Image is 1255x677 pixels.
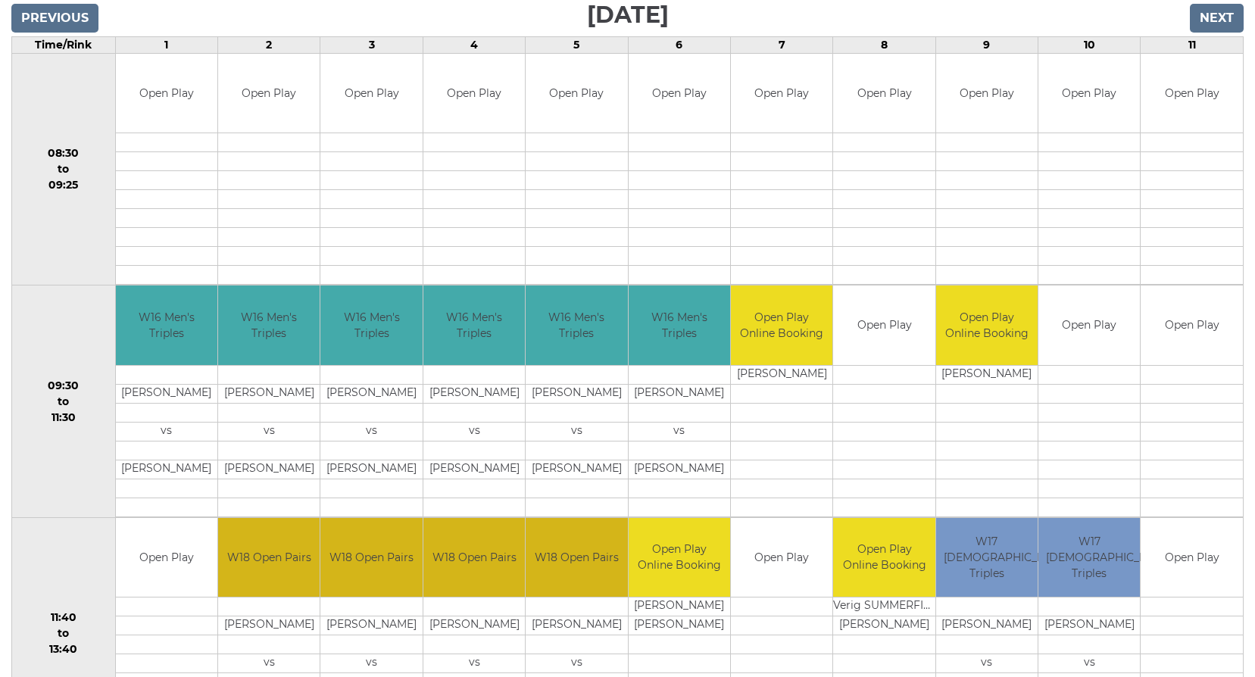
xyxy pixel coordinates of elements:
[731,365,832,384] td: [PERSON_NAME]
[833,616,935,635] td: [PERSON_NAME]
[1038,54,1140,133] td: Open Play
[423,384,525,403] td: [PERSON_NAME]
[320,36,423,53] td: 3
[833,285,935,365] td: Open Play
[320,460,422,479] td: [PERSON_NAME]
[1141,54,1243,133] td: Open Play
[833,597,935,616] td: Verig SUMMERFIELD
[423,422,525,441] td: vs
[12,53,116,285] td: 08:30 to 09:25
[833,518,935,597] td: Open Play Online Booking
[218,36,320,53] td: 2
[833,36,935,53] td: 8
[526,654,627,673] td: vs
[731,54,832,133] td: Open Play
[423,36,525,53] td: 4
[423,654,525,673] td: vs
[116,422,217,441] td: vs
[423,460,525,479] td: [PERSON_NAME]
[320,54,422,133] td: Open Play
[218,384,320,403] td: [PERSON_NAME]
[526,54,627,133] td: Open Play
[12,36,116,53] td: Time/Rink
[320,422,422,441] td: vs
[1038,616,1140,635] td: [PERSON_NAME]
[936,54,1038,133] td: Open Play
[218,285,320,365] td: W16 Men's Triples
[936,365,1038,384] td: [PERSON_NAME]
[731,285,832,365] td: Open Play Online Booking
[629,616,730,635] td: [PERSON_NAME]
[526,518,627,597] td: W18 Open Pairs
[218,54,320,133] td: Open Play
[936,285,1038,365] td: Open Play Online Booking
[526,384,627,403] td: [PERSON_NAME]
[936,616,1038,635] td: [PERSON_NAME]
[526,285,627,365] td: W16 Men's Triples
[116,518,217,597] td: Open Play
[526,460,627,479] td: [PERSON_NAME]
[12,285,116,518] td: 09:30 to 11:30
[833,54,935,133] td: Open Play
[1038,518,1140,597] td: W17 [DEMOGRAPHIC_DATA] Triples
[320,285,422,365] td: W16 Men's Triples
[526,422,627,441] td: vs
[218,422,320,441] td: vs
[1038,654,1140,673] td: vs
[423,285,525,365] td: W16 Men's Triples
[629,422,730,441] td: vs
[423,616,525,635] td: [PERSON_NAME]
[731,518,832,597] td: Open Play
[1038,285,1140,365] td: Open Play
[320,384,422,403] td: [PERSON_NAME]
[218,460,320,479] td: [PERSON_NAME]
[423,518,525,597] td: W18 Open Pairs
[1038,36,1141,53] td: 10
[320,616,422,635] td: [PERSON_NAME]
[423,54,525,133] td: Open Play
[1141,285,1243,365] td: Open Play
[116,54,217,133] td: Open Play
[629,384,730,403] td: [PERSON_NAME]
[320,518,422,597] td: W18 Open Pairs
[115,36,217,53] td: 1
[629,285,730,365] td: W16 Men's Triples
[218,518,320,597] td: W18 Open Pairs
[629,518,730,597] td: Open Play Online Booking
[116,285,217,365] td: W16 Men's Triples
[936,518,1038,597] td: W17 [DEMOGRAPHIC_DATA] Triples
[629,597,730,616] td: [PERSON_NAME]
[1141,518,1243,597] td: Open Play
[320,654,422,673] td: vs
[629,460,730,479] td: [PERSON_NAME]
[218,654,320,673] td: vs
[936,654,1038,673] td: vs
[526,616,627,635] td: [PERSON_NAME]
[629,54,730,133] td: Open Play
[935,36,1038,53] td: 9
[730,36,832,53] td: 7
[628,36,730,53] td: 6
[218,616,320,635] td: [PERSON_NAME]
[116,384,217,403] td: [PERSON_NAME]
[526,36,628,53] td: 5
[1141,36,1244,53] td: 11
[11,4,98,33] input: Previous
[116,460,217,479] td: [PERSON_NAME]
[1190,4,1244,33] input: Next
